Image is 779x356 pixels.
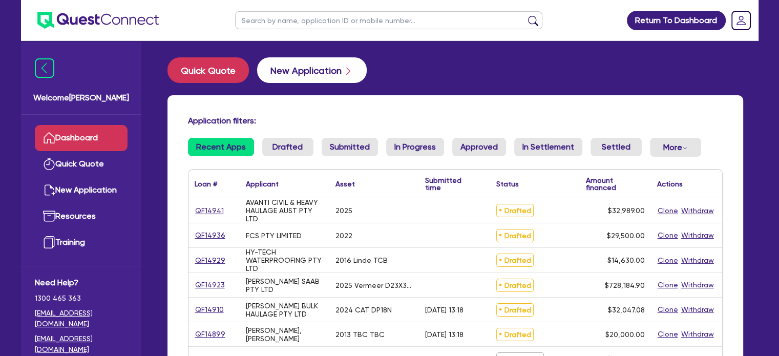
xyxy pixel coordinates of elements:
span: Drafted [496,303,534,317]
div: Applicant [246,180,279,187]
button: Quick Quote [167,57,249,83]
div: Submitted time [425,177,475,191]
span: Welcome [PERSON_NAME] [33,92,129,104]
span: $728,184.90 [605,281,645,289]
a: Dropdown toggle [728,7,754,34]
span: Drafted [496,204,534,217]
a: New Application [35,177,128,203]
div: [DATE] 13:18 [425,306,464,314]
button: Withdraw [681,255,714,266]
a: Return To Dashboard [627,11,726,30]
span: Drafted [496,279,534,292]
div: [DATE] 13:18 [425,330,464,339]
span: 1300 465 363 [35,293,128,304]
div: 2025 [335,206,352,215]
div: Loan # [195,180,217,187]
span: Need Help? [35,277,128,289]
div: 2016 Linde TCB [335,256,388,264]
div: Asset [335,180,355,187]
button: Withdraw [681,304,714,316]
div: 2025 Vermeer D23X30DRS3 [335,281,413,289]
input: Search by name, application ID or mobile number... [235,11,542,29]
a: [EMAIL_ADDRESS][DOMAIN_NAME] [35,333,128,355]
div: Amount financed [586,177,645,191]
div: Status [496,180,519,187]
a: In Progress [386,138,444,156]
span: Drafted [496,229,534,242]
a: QF14910 [195,304,224,316]
div: AVANTI CIVIL & HEAVY HAULAGE AUST PTY LTD [246,198,323,223]
a: Resources [35,203,128,229]
a: Drafted [262,138,313,156]
div: FCS PTY LIMITED [246,232,302,240]
a: QF14923 [195,279,225,291]
button: Clone [657,279,679,291]
div: [PERSON_NAME] SAAB PTY LTD [246,277,323,294]
img: training [43,236,55,248]
a: Quick Quote [167,57,257,83]
a: Training [35,229,128,256]
button: Withdraw [681,205,714,217]
img: new-application [43,184,55,196]
button: Clone [657,328,679,340]
a: QF14941 [195,205,224,217]
a: QF14936 [195,229,226,241]
img: quest-connect-logo-blue [37,12,159,29]
button: Clone [657,255,679,266]
a: Settled [591,138,642,156]
div: HY-TECH WATERPROOFING PTY LTD [246,248,323,273]
span: Drafted [496,254,534,267]
span: Drafted [496,328,534,341]
a: Recent Apps [188,138,254,156]
a: Quick Quote [35,151,128,177]
a: [EMAIL_ADDRESS][DOMAIN_NAME] [35,308,128,329]
div: [PERSON_NAME] BULK HAULAGE PTY LTD [246,302,323,318]
div: Actions [657,180,683,187]
button: New Application [257,57,367,83]
button: Withdraw [681,229,714,241]
button: Withdraw [681,279,714,291]
a: QF14899 [195,328,226,340]
img: icon-menu-close [35,58,54,78]
button: Withdraw [681,328,714,340]
a: Approved [452,138,506,156]
a: QF14929 [195,255,226,266]
a: In Settlement [514,138,582,156]
span: $32,989.00 [608,206,645,215]
span: $20,000.00 [605,330,645,339]
button: Clone [657,304,679,316]
img: resources [43,210,55,222]
span: $29,500.00 [607,232,645,240]
div: 2013 TBC TBC [335,330,385,339]
img: quick-quote [43,158,55,170]
div: 2024 CAT DP18N [335,306,392,314]
h4: Application filters: [188,116,723,125]
a: Submitted [322,138,378,156]
button: Dropdown toggle [650,138,701,157]
a: Dashboard [35,125,128,151]
span: $32,047.08 [608,306,645,314]
button: Clone [657,229,679,241]
button: Clone [657,205,679,217]
span: $14,630.00 [607,256,645,264]
div: [PERSON_NAME], [PERSON_NAME] [246,326,323,343]
div: 2022 [335,232,352,240]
